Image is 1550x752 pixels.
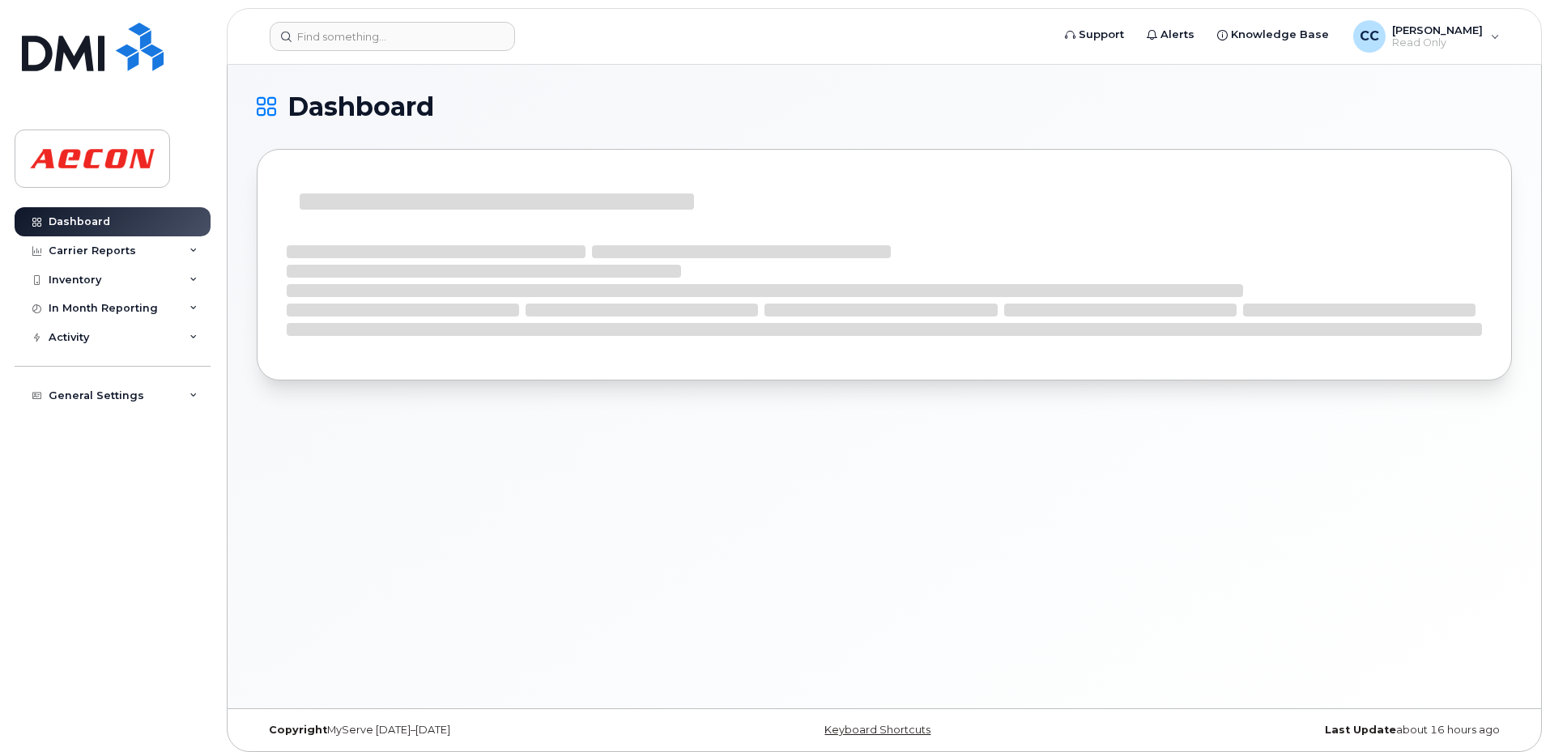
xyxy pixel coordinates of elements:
div: about 16 hours ago [1093,724,1512,737]
strong: Last Update [1325,724,1396,736]
div: MyServe [DATE]–[DATE] [257,724,675,737]
span: Dashboard [287,95,434,119]
strong: Copyright [269,724,327,736]
a: Keyboard Shortcuts [824,724,930,736]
